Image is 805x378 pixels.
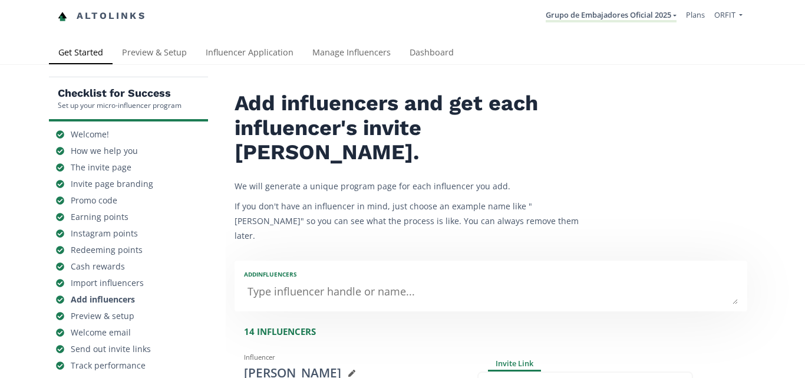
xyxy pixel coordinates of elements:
[71,211,128,223] div: Earning points
[71,310,134,322] div: Preview & setup
[71,178,153,190] div: Invite page branding
[71,277,144,289] div: Import influencers
[71,129,109,140] div: Welcome!
[71,343,151,355] div: Send out invite links
[303,42,400,65] a: Manage Influencers
[196,42,303,65] a: Influencer Application
[244,353,460,362] div: Influencer
[244,326,747,338] div: 14 INFLUENCERS
[12,12,50,47] iframe: chat widget
[71,360,146,372] div: Track performance
[235,199,588,244] p: If you don't have an influencer in mind, just choose an example name like "[PERSON_NAME]" so you ...
[58,12,67,21] img: favicon-32x32.png
[58,86,182,100] h5: Checklist for Success
[244,270,738,278] div: Add INFLUENCERS
[235,179,588,193] p: We will generate a unique program page for each influencer you add.
[71,228,138,239] div: Instagram points
[71,261,125,272] div: Cash rewards
[488,357,541,372] div: Invite Link
[58,6,146,26] a: Altolinks
[113,42,196,65] a: Preview & Setup
[714,9,735,20] span: ORFIT
[49,42,113,65] a: Get Started
[71,195,117,206] div: Promo code
[58,100,182,110] div: Set up your micro-influencer program
[71,327,131,338] div: Welcome email
[546,9,677,22] a: Grupo de Embajadores Oficial 2025
[235,91,588,165] h2: Add influencers and get each influencer's invite [PERSON_NAME].
[71,294,135,305] div: Add influencers
[71,244,143,256] div: Redeeming points
[686,9,705,20] a: Plans
[71,145,138,157] div: How we help you
[714,9,743,23] a: ORFIT
[71,162,131,173] div: The invite page
[400,42,463,65] a: Dashboard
